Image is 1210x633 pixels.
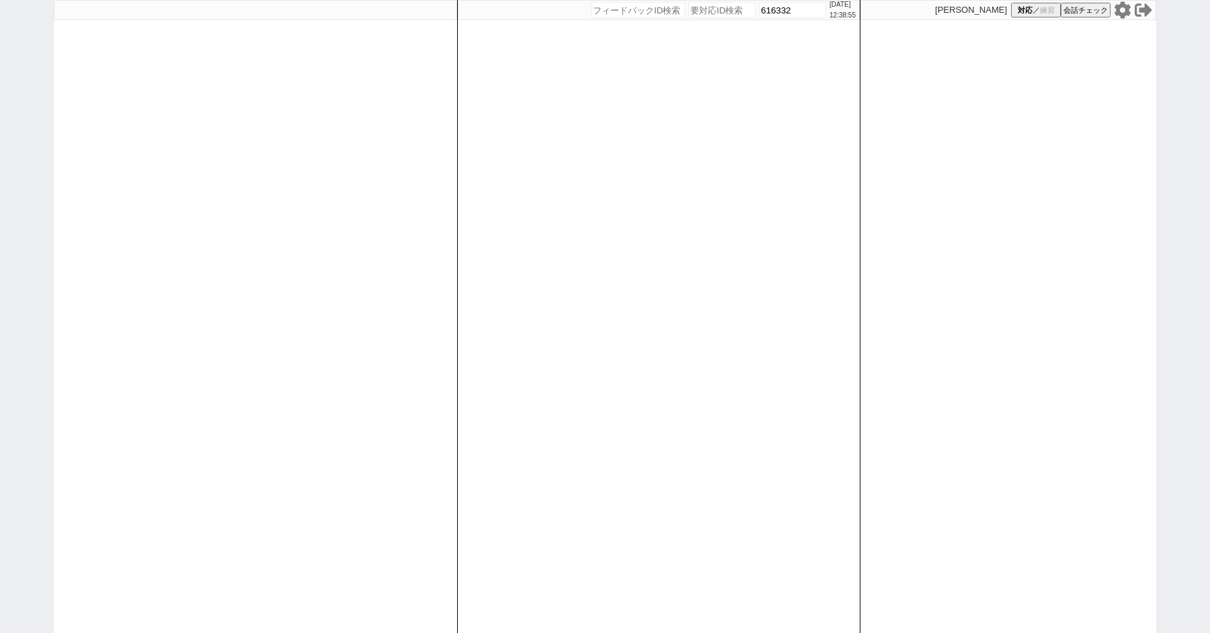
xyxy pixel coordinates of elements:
[1040,5,1055,15] span: 練習
[1018,5,1033,15] span: 対応
[830,10,856,21] p: 12:38:55
[591,2,685,18] input: フィードバックID検索
[1011,3,1061,17] button: 対応／練習
[688,2,756,18] input: 要対応ID検索
[759,2,826,18] input: お客様ID検索
[1063,5,1108,15] span: 会話チェック
[1061,3,1111,17] button: 会話チェック
[935,5,1007,15] p: [PERSON_NAME]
